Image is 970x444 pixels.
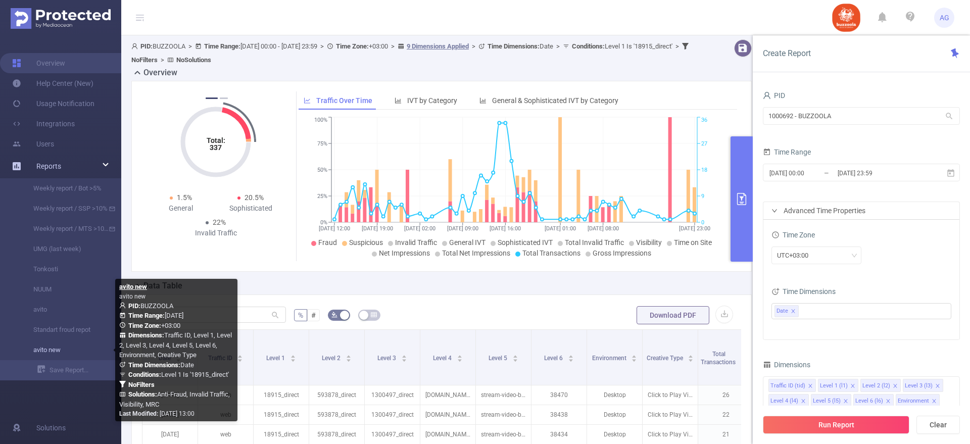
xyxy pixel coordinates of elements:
div: Sort [631,354,637,360]
b: Time Range: [204,42,240,50]
span: BUZZOOLA [DATE] +03:00 [119,302,232,408]
p: [DOMAIN_NAME] [420,405,475,424]
span: > [469,42,478,50]
tspan: 18 [701,167,707,173]
tspan: [DATE] 09:00 [447,225,478,232]
span: % [298,311,303,319]
a: Weekly report / Bot >5% [20,178,109,199]
p: stream-video-buzzoola-503_38438 [476,405,531,424]
span: Anti-Fraud, Invalid Traffic, Visibility, MRC [119,390,230,408]
span: Visibility [636,238,662,246]
i: icon: caret-down [568,358,573,361]
span: Sophisticated IVT [498,238,553,246]
i: icon: close [791,309,796,315]
p: 26 [698,385,753,405]
input: End date [837,166,918,180]
button: 1 [206,97,218,99]
u: 9 Dimensions Applied [407,42,469,50]
div: Level 6 (l6) [855,394,883,408]
li: Level 3 (l3) [903,379,943,392]
b: No Solutions [176,56,211,64]
div: Sort [346,354,352,360]
span: Total Transactions [522,249,580,257]
b: Time Zone: [128,322,161,329]
span: > [158,56,167,64]
tspan: 27 [701,140,707,147]
span: PID [763,91,785,100]
div: Level 1 (l1) [820,379,848,392]
i: icon: caret-up [457,354,462,357]
span: > [185,42,195,50]
span: Solutions [36,418,66,438]
li: Environment [896,394,940,407]
p: Desktop [587,425,642,444]
span: Creative Type [647,355,685,362]
p: 38470 [531,385,587,405]
a: UMG (last week) [20,239,109,259]
i: icon: caret-down [688,358,694,361]
p: 18915_direct [254,425,309,444]
i: icon: caret-down [290,358,296,361]
span: Total Transactions [701,351,737,366]
span: Time Range [763,148,811,156]
span: Create Report [763,48,811,58]
b: Time Zone: [336,42,369,50]
span: > [553,42,563,50]
p: 593878_direct [309,425,364,444]
a: Integrations [12,114,75,134]
span: Date [777,306,788,317]
tspan: [DATE] 08:00 [587,225,618,232]
a: Tonkosti [20,259,109,279]
p: Click to Play Video [643,425,698,444]
b: Dimensions : [128,331,164,339]
p: stream-video-buzzoola-503_38434 [476,425,531,444]
b: No Filters [131,56,158,64]
div: Level 4 (l4) [770,394,798,408]
i: icon: caret-down [632,358,637,361]
tspan: [DATE] 02:00 [404,225,435,232]
span: Time Zone [771,231,815,239]
p: [DOMAIN_NAME] [420,385,475,405]
span: BUZZOOLA [DATE] 00:00 - [DATE] 23:59 +03:00 [131,42,691,64]
i: icon: bar-chart [395,97,402,104]
li: Level 4 (l4) [768,394,809,407]
div: UTC+03:00 [777,247,815,264]
span: avito new [119,293,145,300]
tspan: 337 [210,143,222,152]
span: Time on Site [674,238,712,246]
span: 22% [213,218,226,226]
span: Fraud [318,238,337,246]
span: IVT by Category [407,96,457,105]
p: 593878_direct [309,405,364,424]
p: 21 [698,425,753,444]
span: Net Impressions [379,249,430,257]
i: icon: close [843,399,848,405]
a: avito new [20,340,109,360]
b: No Filters [128,381,155,388]
tspan: 75% [317,140,327,147]
tspan: 100% [314,117,327,124]
span: Time Dimensions [771,287,836,295]
a: Users [12,134,54,154]
i: icon: close [801,399,806,405]
i: icon: caret-up [237,354,243,357]
div: Sort [457,354,463,360]
div: Sort [568,354,574,360]
tspan: [DATE] 23:00 [679,225,710,232]
span: Level 3 [377,355,398,362]
span: Level 1 Is '18915_direct' [572,42,672,50]
span: Gross Impressions [593,249,651,257]
i: icon: caret-up [632,354,637,357]
div: Level 2 (l2) [862,379,890,392]
i: icon: bg-colors [331,312,337,318]
li: Date [774,305,799,317]
a: Usage Notification [12,93,94,114]
i: icon: table [371,312,377,318]
img: Protected Media [11,8,111,29]
p: 1300497_direct [365,405,420,424]
i: icon: caret-down [401,358,407,361]
span: > [388,42,398,50]
span: Reports [36,162,61,170]
span: Dimensions [763,361,810,369]
tspan: 0% [320,219,327,226]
